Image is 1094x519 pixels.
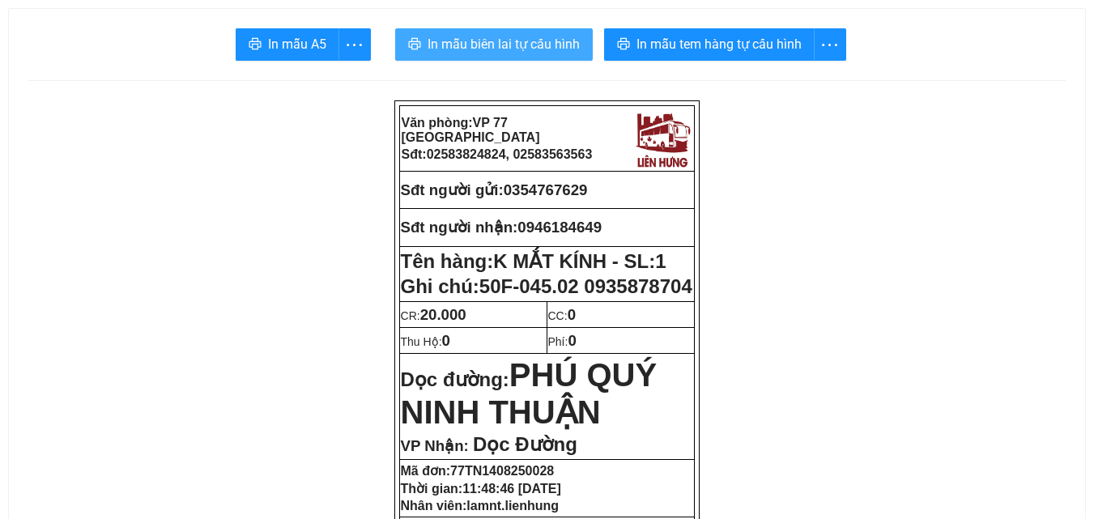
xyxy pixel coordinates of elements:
span: printer [249,37,262,53]
strong: Dọc đường: [401,368,658,428]
span: PHÚ QUÝ NINH THUẬN [401,357,658,430]
button: printerIn mẫu biên lai tự cấu hình [395,28,593,61]
span: 0946184649 [517,219,602,236]
span: In mẫu A5 [268,34,326,54]
span: printer [408,37,421,53]
button: printerIn mẫu tem hàng tự cấu hình [604,28,815,61]
span: CC: [548,309,577,322]
strong: Văn phòng: [402,116,540,144]
strong: Thời gian: [401,482,561,496]
button: more [814,28,846,61]
span: In mẫu tem hàng tự cấu hình [636,34,802,54]
span: CR: [401,309,466,322]
button: more [338,28,371,61]
span: lamnt.lienhung [466,499,559,513]
span: 11:48:46 [DATE] [462,482,561,496]
strong: Nhân viên: [401,499,560,513]
span: 02583824824, 02583563563 [427,147,593,161]
span: 77TN1408250028 [450,464,554,478]
span: 0 [442,332,450,349]
img: logo [632,108,693,169]
span: VP 77 [GEOGRAPHIC_DATA] [402,116,540,144]
span: K MẮT KÍNH - SL: [493,250,666,272]
span: printer [617,37,630,53]
button: printerIn mẫu A5 [236,28,339,61]
span: 0 [568,306,576,323]
span: Dọc Đường [473,433,577,455]
strong: Sđt người gửi: [401,181,504,198]
span: 50F-045.02 0935878704 [479,275,692,297]
span: 20.000 [420,306,466,323]
span: 1 [655,250,666,272]
span: 0354767629 [504,181,588,198]
span: Phí: [548,335,577,348]
strong: Mã đơn: [401,464,555,478]
span: more [339,35,370,55]
span: more [815,35,845,55]
span: Ghi chú: [401,275,692,297]
span: Thu Hộ: [401,335,450,348]
strong: Sđt người nhận: [401,219,518,236]
span: VP Nhận: [401,437,469,454]
span: In mẫu biên lai tự cấu hình [428,34,580,54]
span: 0 [568,332,576,349]
strong: Tên hàng: [401,250,666,272]
strong: Sđt: [402,147,593,161]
